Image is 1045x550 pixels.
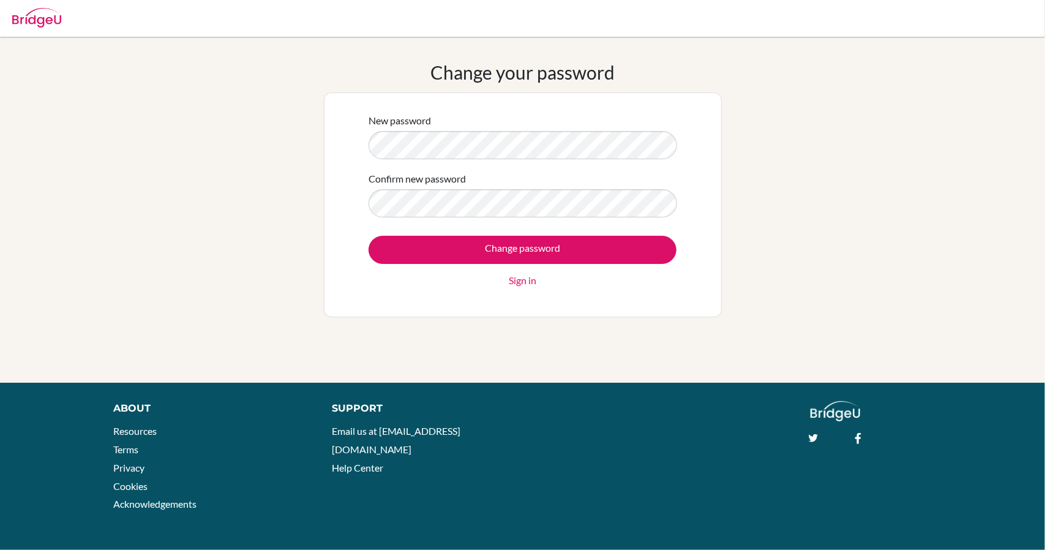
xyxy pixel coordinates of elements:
a: Resources [113,425,157,437]
h1: Change your password [430,61,615,83]
a: Cookies [113,480,148,492]
a: Sign in [509,273,536,288]
label: New password [369,113,431,128]
div: Support [332,401,509,416]
label: Confirm new password [369,171,466,186]
a: Help Center [332,462,383,473]
div: About [113,401,304,416]
img: logo_white@2x-f4f0deed5e89b7ecb1c2cc34c3e3d731f90f0f143d5ea2071677605dd97b5244.png [811,401,860,421]
img: Bridge-U [12,8,61,28]
input: Change password [369,236,676,264]
a: Terms [113,443,138,455]
a: Email us at [EMAIL_ADDRESS][DOMAIN_NAME] [332,425,461,455]
a: Acknowledgements [113,498,197,510]
a: Privacy [113,462,144,473]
